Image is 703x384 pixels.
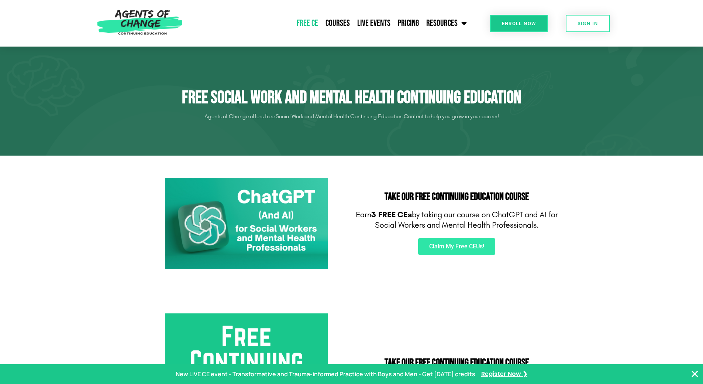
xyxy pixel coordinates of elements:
[322,14,354,33] a: Courses
[423,14,471,33] a: Resources
[176,369,475,380] p: New LIVE CE event - Transformative and Trauma-informed Practice with Boys and Men - Get [DATE] cr...
[355,358,558,368] h2: Take Our FREE Continuing Education Course
[566,15,610,32] a: SIGN IN
[355,192,558,202] h2: Take Our FREE Continuing Education Course
[186,14,471,33] nav: Menu
[355,210,558,231] p: Earn by taking our course on ChatGPT and AI for Social Workers and Mental Health Professionals.
[429,244,484,249] span: Claim My Free CEUs!
[145,111,558,122] p: Agents of Change offers free Social Work and Mental Health Continuing Education Content to help y...
[371,210,412,220] b: 3 FREE CEs
[481,369,527,380] a: Register Now ❯
[578,21,598,26] span: SIGN IN
[418,238,495,255] a: Claim My Free CEUs!
[502,21,536,26] span: Enroll Now
[490,15,548,32] a: Enroll Now
[354,14,394,33] a: Live Events
[145,87,558,109] h1: Free Social Work and Mental Health Continuing Education
[690,370,699,378] button: Close Banner
[293,14,322,33] a: Free CE
[394,14,423,33] a: Pricing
